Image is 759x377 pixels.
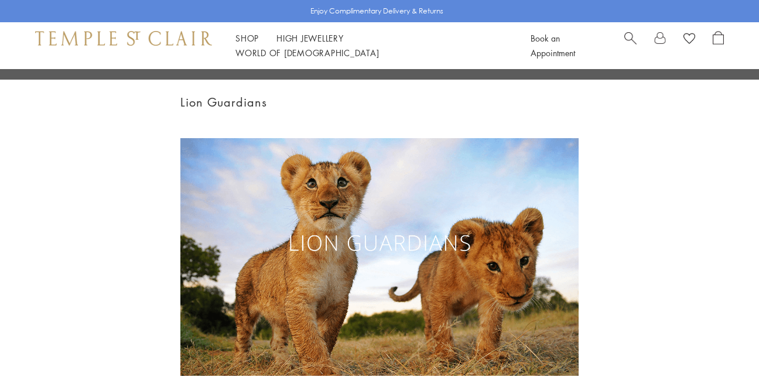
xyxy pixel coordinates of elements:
a: Search [624,31,637,60]
a: Book an Appointment [531,32,575,59]
img: Temple St. Clair [35,31,212,45]
a: View Wishlist [683,31,695,49]
a: High JewelleryHigh Jewellery [276,32,344,44]
p: Enjoy Complimentary Delivery & Returns [310,5,443,17]
img: tt7-banner.png [180,138,579,376]
iframe: Gorgias live chat messenger [700,322,747,365]
a: World of [DEMOGRAPHIC_DATA]World of [DEMOGRAPHIC_DATA] [235,47,379,59]
h1: Lion Guardians [180,92,579,112]
nav: Main navigation [235,31,504,60]
a: ShopShop [235,32,259,44]
a: Open Shopping Bag [713,31,724,60]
